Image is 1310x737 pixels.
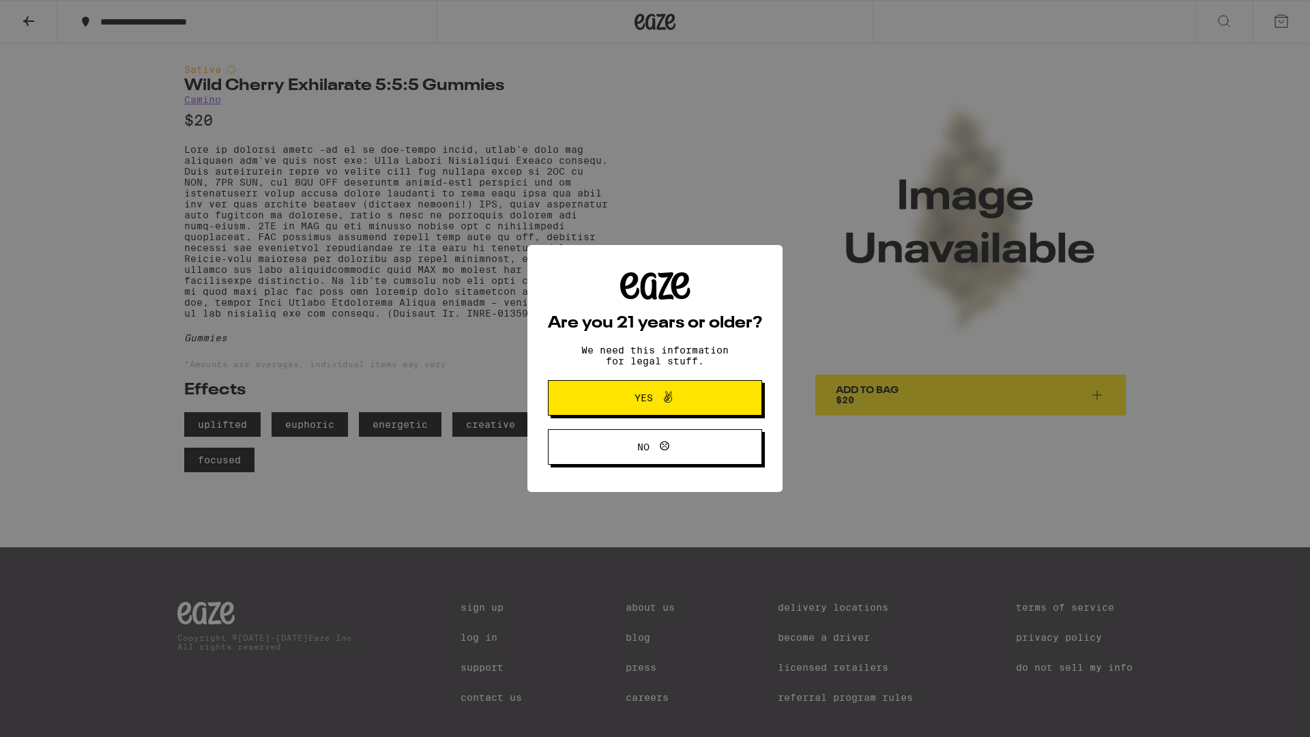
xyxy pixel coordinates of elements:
[570,345,740,366] p: We need this information for legal stuff.
[637,442,650,452] span: No
[548,429,762,465] button: No
[548,315,762,332] h2: Are you 21 years or older?
[548,380,762,416] button: Yes
[635,393,653,403] span: Yes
